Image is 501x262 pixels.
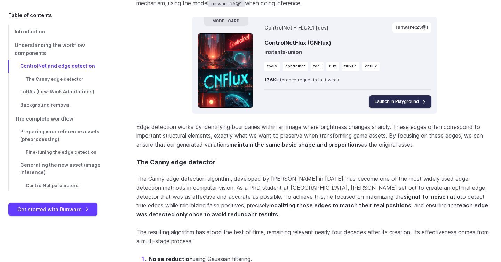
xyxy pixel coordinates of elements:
li: tools [264,62,280,71]
span: Preparing your reference assets (preprocessing) [20,129,100,142]
a: Understanding the workflow components [8,38,114,60]
a: Fine-tuning the edge detection [8,146,114,158]
button: runware:25@1 [392,22,431,33]
span: ControlNet parameters [26,183,78,188]
span: ControlNetFlux (CNFlux) [264,39,331,48]
strong: localizing those edges to match their real positions [269,202,411,209]
strong: maintain the same basic shape and proportions [229,141,361,148]
a: The Canny edge detector [8,73,114,85]
span: Generating the new asset (image inference) [20,162,101,175]
span: LoRAs (Low-Rank Adaptations) [20,89,94,95]
img: Model preview [198,33,253,107]
span: The complete workflow [15,116,73,122]
a: The Canny edge detector [136,158,215,166]
li: flux1.d [342,62,359,71]
p: The Canny edge detection algorithm, developed by [PERSON_NAME] in [DATE], has become one of the m... [136,174,493,219]
strong: signal-to-noise ratio [404,193,460,200]
a: LoRAs (Low-Rank Adaptations) [8,85,114,99]
span: Introduction [15,28,45,34]
a: ControlNet parameters [8,179,114,192]
a: Generating the new asset (image inference) [8,159,114,180]
li: cnflux [362,62,380,71]
li: flux [326,62,339,71]
span: instantx-union [264,49,302,55]
span: Understanding the workflow components [15,42,85,56]
span: ControlNet and edge detection [20,63,95,69]
li: controlnet [283,62,308,71]
a: Launch in Playground [369,95,431,108]
span: Table of contents [8,11,52,19]
span: Background removal [20,102,71,108]
p: The resulting algorithm has stood the test of time, remaining relevant nearly four decades after ... [136,228,493,246]
strong: each edge was detected only once to avoid redundant results [136,202,488,218]
a: Get started with Runware [8,203,97,216]
code: runware:25@1 [208,0,245,7]
span: Inference requests last week [264,76,339,83]
strong: 17.6K [264,77,276,82]
span: Model Card [204,17,248,26]
span: The Canny edge detector [26,76,83,82]
li: tool [311,62,324,71]
span: ControlNet • FLUX.1 [dev] [264,24,328,32]
a: The complete workflow [8,112,114,125]
a: Background removal [8,99,114,112]
a: Preparing your reference assets (preprocessing) [8,125,114,146]
a: Introduction [8,25,114,38]
a: ControlNet and edge detection [8,60,114,73]
p: Edge detection works by identifying boundaries within an image where brightness changes sharply. ... [136,123,493,149]
span: Fine-tuning the edge detection [26,149,96,155]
